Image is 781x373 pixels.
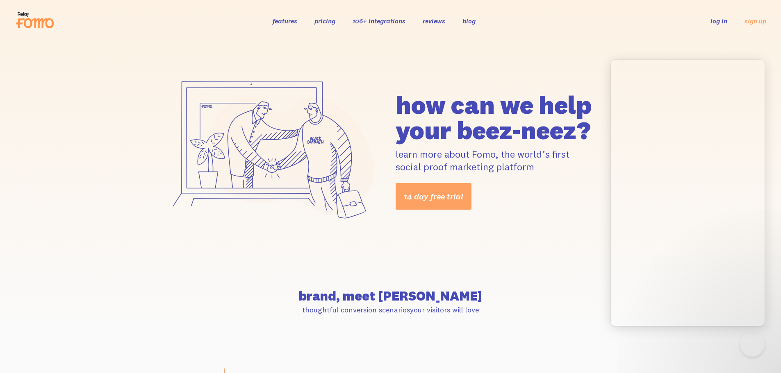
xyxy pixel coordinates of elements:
a: sign up [745,17,766,25]
h2: brand, meet [PERSON_NAME] [162,289,619,303]
a: 14 day free trial [396,183,471,210]
a: log in [710,17,727,25]
p: learn more about Fomo, the world’s first social proof marketing platform [396,148,619,173]
a: reviews [423,17,445,25]
iframe: Help Scout Beacon - Close [740,332,765,357]
a: 106+ integrations [353,17,405,25]
a: features [273,17,297,25]
p: thoughtful conversion scenarios your visitors will love [162,305,619,314]
a: pricing [314,17,335,25]
h1: how can we help your beez-neez? [396,92,619,143]
a: blog [462,17,476,25]
iframe: Help Scout Beacon - Live Chat, Contact Form, and Knowledge Base [611,60,765,326]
